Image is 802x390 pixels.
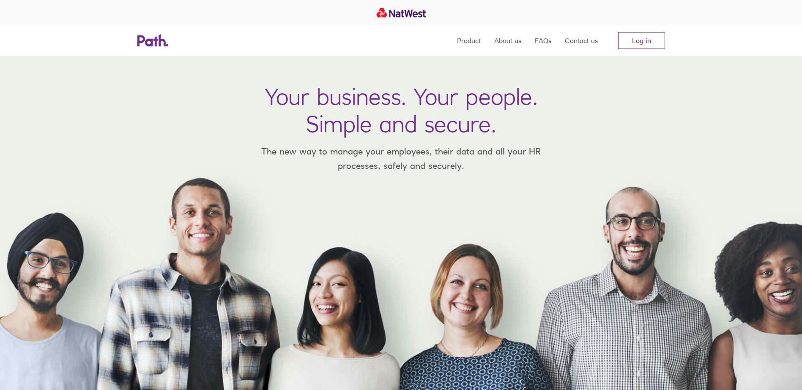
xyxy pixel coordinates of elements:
[249,144,553,173] p: The new way to manage your employees, their data and all your HR processes, safely and securely.
[265,83,538,138] h1: Your business. Your people. Simple and secure.
[565,25,598,56] a: Contact us
[494,25,521,56] a: About us
[457,25,481,56] a: Product
[535,25,551,56] a: FAQs
[618,32,665,49] a: Log in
